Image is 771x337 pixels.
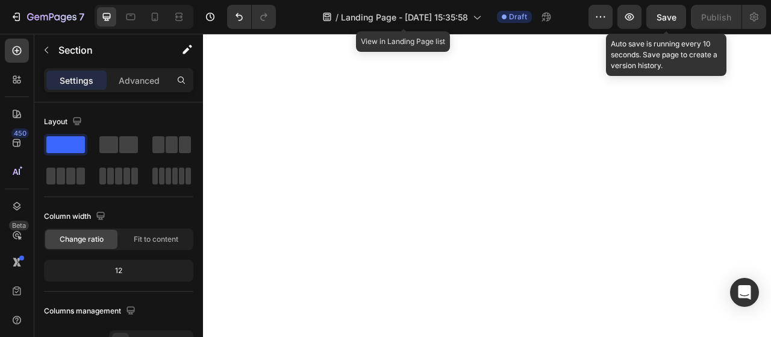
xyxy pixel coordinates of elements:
[46,262,191,279] div: 12
[5,5,90,29] button: 7
[44,303,138,320] div: Columns management
[730,278,759,307] div: Open Intercom Messenger
[60,234,104,245] span: Change ratio
[701,11,731,24] div: Publish
[657,12,676,22] span: Save
[9,221,29,230] div: Beta
[691,5,741,29] button: Publish
[227,5,276,29] div: Undo/Redo
[119,74,160,87] p: Advanced
[44,114,84,130] div: Layout
[341,11,468,24] span: Landing Page - [DATE] 15:35:58
[509,11,527,22] span: Draft
[11,128,29,138] div: 450
[203,34,771,337] iframe: Design area
[336,11,339,24] span: /
[79,10,84,24] p: 7
[58,43,157,57] p: Section
[646,5,686,29] button: Save
[60,74,93,87] p: Settings
[134,234,178,245] span: Fit to content
[44,209,108,225] div: Column width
